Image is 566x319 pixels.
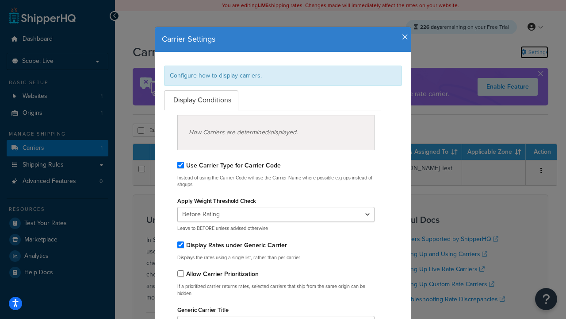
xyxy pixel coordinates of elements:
[177,307,229,313] label: Generic Carrier Title
[186,161,281,170] label: Use Carrier Type for Carrier Code
[177,254,375,261] p: Displays the rates using a single list, rather than per carrier
[177,283,375,297] p: If a prioritized carrier returns rates, selected carriers that ship from the same origin can be h...
[177,115,375,150] div: How Carriers are determined/displayed.
[186,269,259,279] label: Allow Carrier Prioritization
[177,270,184,277] input: Allow Carrier Prioritization
[177,241,184,248] input: Display Rates under Generic Carrier
[186,241,287,250] label: Display Rates under Generic Carrier
[177,175,375,188] p: Instead of using the Carrier Code will use the Carrier Name where possible e.g ups instead of shq...
[164,90,238,110] a: Display Conditions
[177,162,184,168] input: Use Carrier Type for Carrier Code
[164,66,402,86] div: Configure how to display carriers.
[177,198,256,204] label: Apply Weight Threshold Check
[162,34,404,45] h4: Carrier Settings
[177,225,375,232] p: Leave to BEFORE unless advised otherwise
